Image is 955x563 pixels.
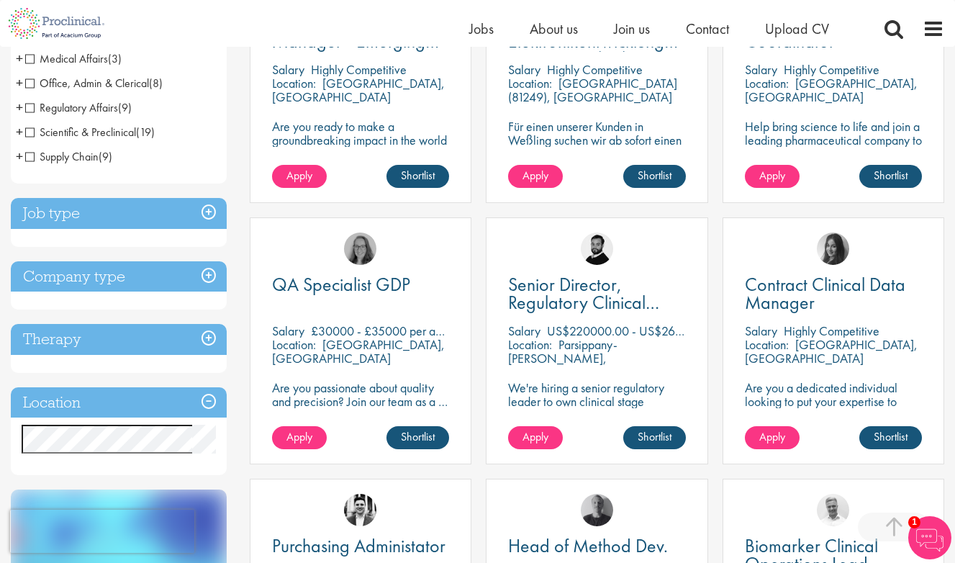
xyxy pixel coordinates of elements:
span: Regulatory Affairs [25,100,132,115]
img: Edward Little [344,494,376,526]
span: Office, Admin & Clerical [25,76,149,91]
p: [GEOGRAPHIC_DATA] (81249), [GEOGRAPHIC_DATA] [508,75,677,105]
span: (19) [136,125,155,140]
a: Clinical Research Coordinator [745,14,922,50]
span: Apply [522,429,548,444]
a: Shortlist [859,426,922,449]
span: Apply [522,168,548,183]
span: Office, Admin & Clerical [25,76,163,91]
a: Head of Method Dev. [508,537,685,555]
a: Regulatory Senior Manager - Emerging Markets [272,14,449,50]
span: Salary [272,61,304,78]
a: Apply [745,165,800,188]
span: Apply [759,429,785,444]
h3: Location [11,387,227,418]
h3: Therapy [11,324,227,355]
span: Location: [272,75,316,91]
span: Location: [745,336,789,353]
span: Salary [508,323,540,339]
img: Joshua Bye [817,494,849,526]
span: Location: [272,336,316,353]
img: Ingrid Aymes [344,233,376,265]
span: Purchasing Administator [272,533,445,558]
a: Shortlist [859,165,922,188]
p: Are you a dedicated individual looking to put your expertise to work fully flexibly in a remote p... [745,381,922,436]
p: Are you passionate about quality and precision? Join our team as a … and help ensure top-tier sta... [272,381,449,436]
a: Contact [686,19,729,38]
a: QA Specialist GDP [272,276,449,294]
span: Salary [745,323,777,339]
a: Jobs [469,19,494,38]
span: Medical Affairs [25,51,108,66]
img: Felix Zimmer [581,494,613,526]
span: (9) [99,149,112,164]
a: About us [530,19,578,38]
span: (3) [108,51,122,66]
a: Shortlist [623,165,686,188]
img: Heidi Hennigan [817,233,849,265]
a: Contract Clinical Data Manager [745,276,922,312]
span: Senior Director, Regulatory Clinical Strategy [508,272,659,333]
span: Head of Method Dev. [508,533,668,558]
p: [GEOGRAPHIC_DATA], [GEOGRAPHIC_DATA] [272,75,445,105]
p: Are you ready to make a groundbreaking impact in the world of biotechnology? Join a growing compa... [272,120,449,188]
span: + [16,48,23,69]
p: Highly Competitive [547,61,643,78]
span: Apply [286,168,312,183]
p: We're hiring a senior regulatory leader to own clinical stage strategy across multiple programs. [508,381,685,422]
span: Location: [508,75,552,91]
a: Shortlist [623,426,686,449]
a: Shortlist [386,165,449,188]
span: Scientific & Preclinical [25,125,155,140]
span: Medical Affairs [25,51,122,66]
a: Apply [745,426,800,449]
a: Apply [272,165,327,188]
span: Contract Clinical Data Manager [745,272,905,315]
span: QA Specialist GDP [272,272,410,297]
span: Regulatory Affairs [25,100,118,115]
span: Salary [508,61,540,78]
p: Highly Competitive [311,61,407,78]
span: + [16,72,23,94]
p: Parsippany-[PERSON_NAME], [GEOGRAPHIC_DATA] [508,336,627,380]
p: [GEOGRAPHIC_DATA], [GEOGRAPHIC_DATA] [745,75,918,105]
p: Für einen unserer Kunden in Weßling suchen wir ab sofort einen Senior Electronics Engineer Avioni... [508,120,685,174]
span: (8) [149,76,163,91]
a: Upload CV [765,19,829,38]
span: + [16,121,23,143]
a: Nick Walker [581,233,613,265]
p: Highly Competitive [784,323,879,339]
a: Join us [614,19,650,38]
p: Help bring science to life and join a leading pharmaceutical company to play a key role in delive... [745,120,922,188]
span: Location: [745,75,789,91]
span: Apply [759,168,785,183]
span: Salary [745,61,777,78]
h3: Company type [11,261,227,292]
p: [GEOGRAPHIC_DATA], [GEOGRAPHIC_DATA] [272,336,445,366]
span: Supply Chain [25,149,112,164]
p: Highly Competitive [784,61,879,78]
a: Apply [508,165,563,188]
span: + [16,145,23,167]
a: Senior Director, Regulatory Clinical Strategy [508,276,685,312]
p: [GEOGRAPHIC_DATA], [GEOGRAPHIC_DATA] [745,336,918,366]
p: £30000 - £35000 per annum [311,323,461,339]
a: Ingenieur/Teamleiter Elektronikentwicklung Aviation (m/w/d) [508,14,685,50]
iframe: reCAPTCHA [10,510,194,553]
div: Job type [11,198,227,229]
img: Chatbot [908,516,951,559]
p: US$220000.00 - US$265000 per annum + Highly Competitive Salary [547,323,902,339]
span: 1 [908,516,920,528]
span: Supply Chain [25,149,99,164]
